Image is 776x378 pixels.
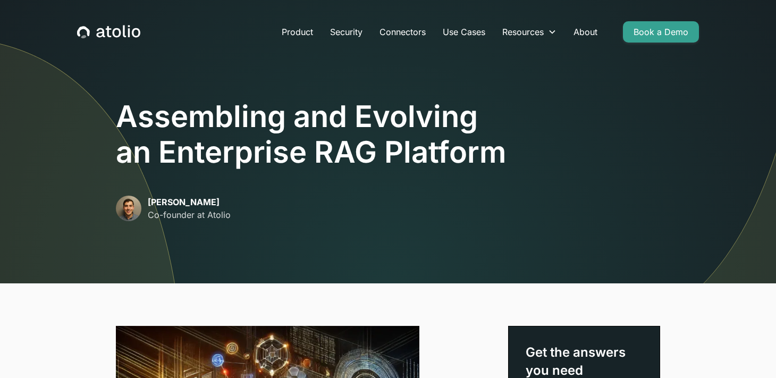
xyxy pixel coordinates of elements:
[273,21,322,43] a: Product
[434,21,494,43] a: Use Cases
[723,327,776,378] iframe: Chat Widget
[322,21,371,43] a: Security
[371,21,434,43] a: Connectors
[148,196,231,208] p: [PERSON_NAME]
[116,99,660,170] h1: Assembling and Evolving an Enterprise RAG Platform
[77,25,140,39] a: home
[494,21,565,43] div: Resources
[623,21,699,43] a: Book a Demo
[148,208,231,221] p: Co-founder at Atolio
[502,26,544,38] div: Resources
[565,21,606,43] a: About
